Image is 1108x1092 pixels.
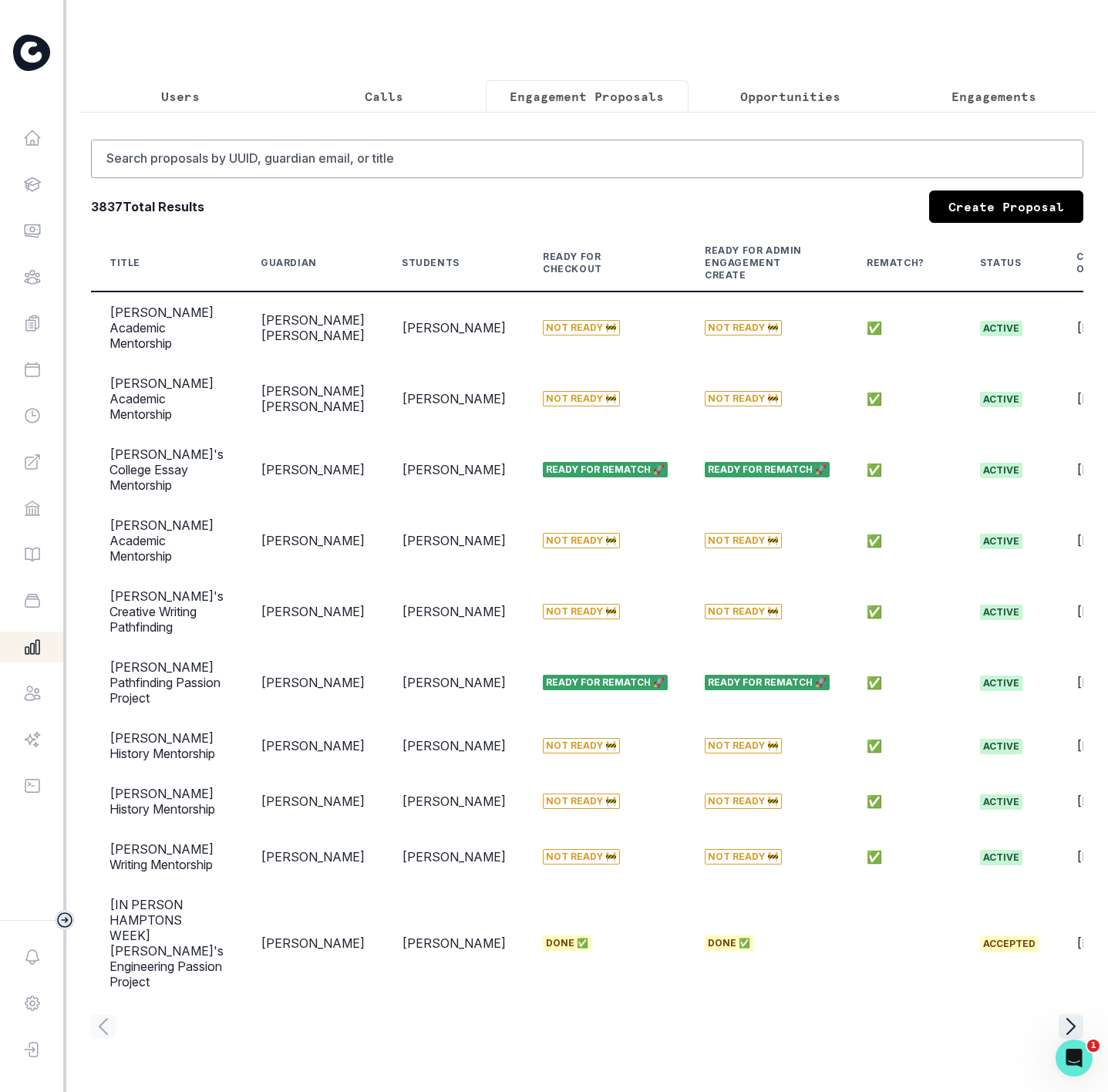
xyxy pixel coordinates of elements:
[980,392,1022,407] span: active
[91,773,242,829] td: [PERSON_NAME] History Mentorship
[242,363,383,434] td: [PERSON_NAME] [PERSON_NAME]
[383,505,524,576] td: [PERSON_NAME]
[1087,1040,1100,1052] span: 1
[980,739,1022,754] span: active
[242,576,383,647] td: [PERSON_NAME]
[383,829,524,885] td: [PERSON_NAME]
[867,320,943,335] p: ✅
[980,676,1022,691] span: active
[867,675,943,690] p: ✅
[543,794,620,809] span: Not Ready 🚧
[867,462,943,477] p: ✅
[1059,1014,1083,1039] svg: page right
[980,794,1022,810] span: active
[383,885,524,1002] td: [PERSON_NAME]
[543,738,620,753] span: Not Ready 🚧
[543,391,620,406] span: Not Ready 🚧
[383,773,524,829] td: [PERSON_NAME]
[705,244,811,281] div: Ready for Admin Engagement Create
[867,257,924,269] div: Rematch?
[91,829,242,885] td: [PERSON_NAME] Writing Mentorship
[543,251,649,275] div: Ready for Checkout
[929,190,1083,223] a: Create Proposal
[867,604,943,619] p: ✅
[510,87,664,106] p: Engagement Proposals
[242,773,383,829] td: [PERSON_NAME]
[91,885,242,1002] td: [IN PERSON HAMPTONS WEEK] [PERSON_NAME]'s Engineering Passion Project
[980,534,1022,549] span: active
[705,738,782,753] span: Not Ready 🚧
[980,936,1039,952] span: accepted
[543,533,620,548] span: Not Ready 🚧
[543,935,591,951] span: Done ✅
[543,849,620,865] span: Not Ready 🚧
[402,257,460,269] div: Students
[91,197,204,216] b: 3837 Total Results
[242,885,383,1002] td: [PERSON_NAME]
[13,35,50,71] img: Curious Cardinals Logo
[705,462,830,477] span: Ready for Rematch 🚀
[543,604,620,619] span: Not Ready 🚧
[740,87,840,106] p: Opportunities
[91,292,242,363] td: [PERSON_NAME] Academic Mentorship
[705,794,782,809] span: Not Ready 🚧
[242,505,383,576] td: [PERSON_NAME]
[705,320,782,335] span: Not Ready 🚧
[91,363,242,434] td: [PERSON_NAME] Academic Mentorship
[91,647,242,718] td: [PERSON_NAME] Pathfinding Passion Project
[543,675,668,690] span: Ready for Rematch 🚀
[242,829,383,885] td: [PERSON_NAME]
[242,434,383,505] td: [PERSON_NAME]
[383,576,524,647] td: [PERSON_NAME]
[242,292,383,363] td: [PERSON_NAME] [PERSON_NAME]
[383,292,524,363] td: [PERSON_NAME]
[543,320,620,335] span: Not Ready 🚧
[867,738,943,753] p: ✅
[383,363,524,434] td: [PERSON_NAME]
[91,718,242,773] td: [PERSON_NAME] History Mentorship
[951,87,1036,106] p: Engagements
[705,604,782,619] span: Not Ready 🚧
[1056,1040,1093,1077] iframe: Intercom live chat
[867,391,943,406] p: ✅
[91,434,242,505] td: [PERSON_NAME]'s College Essay Mentorship
[980,321,1022,336] span: active
[980,463,1022,478] span: active
[109,257,140,269] div: Title
[242,718,383,773] td: [PERSON_NAME]
[705,935,753,951] span: Done ✅
[91,1014,116,1039] svg: page left
[242,647,383,718] td: [PERSON_NAME]
[161,87,200,106] p: Users
[55,910,75,930] button: Toggle sidebar
[705,675,830,690] span: Ready for Rematch 🚀
[383,647,524,718] td: [PERSON_NAME]
[91,576,242,647] td: [PERSON_NAME]'s Creative Writing Pathfinding
[91,505,242,576] td: [PERSON_NAME] Academic Mentorship
[705,849,782,865] span: Not Ready 🚧
[867,849,943,865] p: ✅
[705,533,782,548] span: Not Ready 🚧
[867,794,943,809] p: ✅
[980,605,1022,620] span: active
[705,391,782,406] span: Not Ready 🚧
[383,718,524,773] td: [PERSON_NAME]
[365,87,403,106] p: Calls
[867,533,943,548] p: ✅
[980,850,1022,865] span: active
[980,257,1022,269] div: Status
[261,257,317,269] div: Guardian
[383,434,524,505] td: [PERSON_NAME]
[543,462,668,477] span: Ready for Rematch 🚀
